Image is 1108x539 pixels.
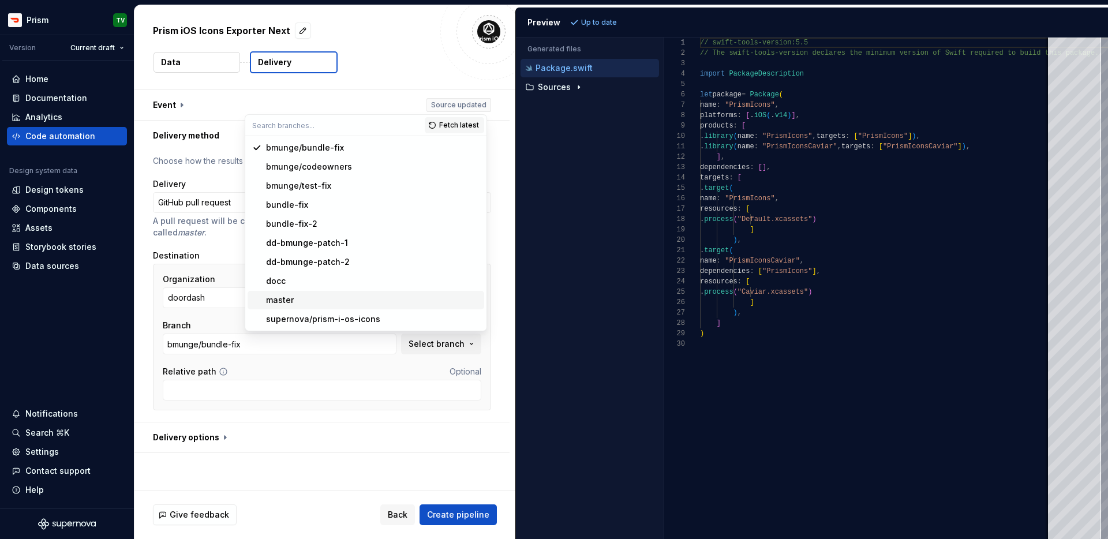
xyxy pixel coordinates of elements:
[250,51,338,73] button: Delivery
[882,143,957,151] span: "PrismIconsCaviar"
[700,257,717,265] span: name
[762,163,766,171] span: ]
[729,184,733,192] span: (
[754,132,758,140] span: :
[266,218,317,230] div: bundle-fix-2
[957,143,961,151] span: ]
[733,122,737,130] span: :
[168,292,205,304] div: doordash
[2,8,132,32] button: PrismTV
[266,275,286,287] div: docc
[754,111,766,119] span: iOS
[664,245,685,256] div: 21
[163,334,396,354] input: Enter a branch name or select a branch
[163,366,216,377] label: Relative path
[245,136,486,331] div: Search branches...
[7,108,127,126] a: Analytics
[799,257,803,265] span: ,
[774,101,778,109] span: ,
[729,70,804,78] span: PackageDescription
[521,81,659,93] button: Sources
[664,266,685,276] div: 23
[746,278,750,286] span: [
[750,298,754,306] span: ]
[750,267,754,275] span: :
[716,257,720,265] span: :
[25,111,62,123] div: Analytics
[965,143,969,151] span: ,
[700,122,733,130] span: products
[70,43,115,53] span: Current draft
[409,338,465,350] span: Select branch
[38,518,96,530] a: Supernova Logo
[154,52,240,73] button: Data
[808,288,812,296] span: )
[664,235,685,245] div: 20
[7,70,127,88] a: Home
[737,236,741,244] span: ,
[7,238,127,256] a: Storybook stories
[704,184,729,192] span: target
[7,89,127,107] a: Documentation
[700,143,704,151] span: .
[762,132,812,140] span: "PrismIcons"
[664,79,685,89] div: 5
[27,14,48,26] div: Prism
[153,24,290,38] p: Prism iOS Icons Exporter Next
[25,130,95,142] div: Code automation
[700,132,704,140] span: .
[733,215,737,223] span: (
[380,504,415,525] button: Back
[858,132,907,140] span: "PrismIcons"
[65,40,129,56] button: Current draft
[664,183,685,193] div: 15
[25,427,69,439] div: Search ⌘K
[170,509,229,521] span: Give feedback
[961,143,965,151] span: )
[25,222,53,234] div: Assets
[7,127,127,145] a: Code automation
[737,143,754,151] span: name
[7,219,127,237] a: Assets
[266,313,380,325] div: supernova/prism-i-os-icons
[737,288,807,296] span: "Caviar.xcassets"
[733,309,737,317] span: )
[420,504,497,525] button: Create pipeline
[7,424,127,442] button: Search ⌘K
[737,215,812,223] span: "Default.xcassets"
[746,205,750,213] span: [
[725,101,774,109] span: "PrismIcons"
[746,111,750,119] span: [
[7,181,127,199] a: Design tokens
[795,111,799,119] span: ,
[737,205,741,213] span: :
[527,44,652,54] p: Generated files
[266,237,348,249] div: dd-bmunge-patch-1
[266,161,352,173] div: bmunge/codeowners
[25,73,48,85] div: Home
[725,194,774,203] span: "PrismIcons"
[664,204,685,214] div: 17
[664,214,685,224] div: 18
[812,215,816,223] span: )
[737,174,741,182] span: [
[733,132,737,140] span: (
[729,174,733,182] span: :
[163,320,191,331] label: Branch
[700,205,738,213] span: resources
[401,334,481,354] button: Select branch
[700,246,704,254] span: .
[791,111,795,119] span: ]
[700,215,704,223] span: .
[664,58,685,69] div: 3
[908,49,1099,57] span: rsion of Swift required to build this package.
[25,484,44,496] div: Help
[664,297,685,308] div: 26
[25,408,78,420] div: Notifications
[664,276,685,287] div: 24
[153,250,200,261] label: Destination
[700,288,704,296] span: .
[733,236,737,244] span: )
[733,143,737,151] span: (
[742,122,746,130] span: [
